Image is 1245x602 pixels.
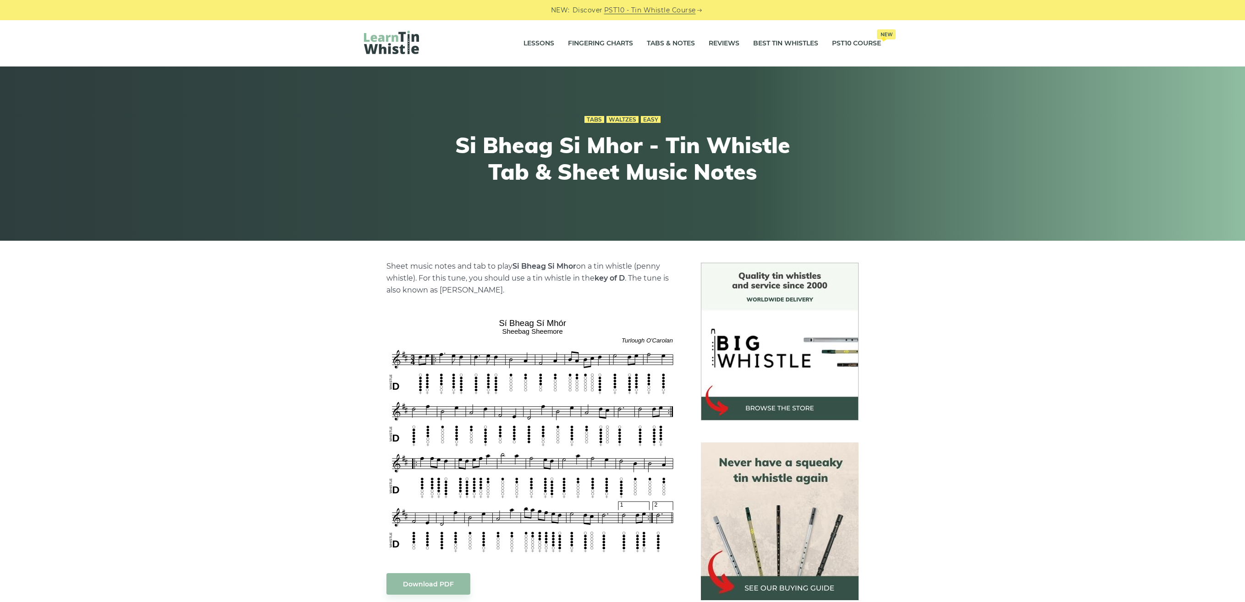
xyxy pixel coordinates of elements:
[523,32,554,55] a: Lessons
[701,263,859,420] img: BigWhistle Tin Whistle Store
[753,32,818,55] a: Best Tin Whistles
[386,315,679,555] img: SÃ­ Bheag SÃ­ MhÃ³r Tin Whistle Tab & Sheet Music
[595,274,625,282] strong: key of D
[454,132,791,185] h1: Si­ Bheag Si­ Mhor - Tin Whistle Tab & Sheet Music Notes
[568,32,633,55] a: Fingering Charts
[877,29,896,39] span: New
[512,262,576,271] strong: Si Bheag Si­ Mhor
[709,32,739,55] a: Reviews
[386,260,679,296] p: Sheet music notes and tab to play on a tin whistle (penny whistle). For this tune, you should use...
[386,573,470,595] a: Download PDF
[364,31,419,54] img: LearnTinWhistle.com
[584,116,604,123] a: Tabs
[647,32,695,55] a: Tabs & Notes
[641,116,661,123] a: Easy
[701,442,859,600] img: tin whistle buying guide
[832,32,881,55] a: PST10 CourseNew
[606,116,639,123] a: Waltzes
